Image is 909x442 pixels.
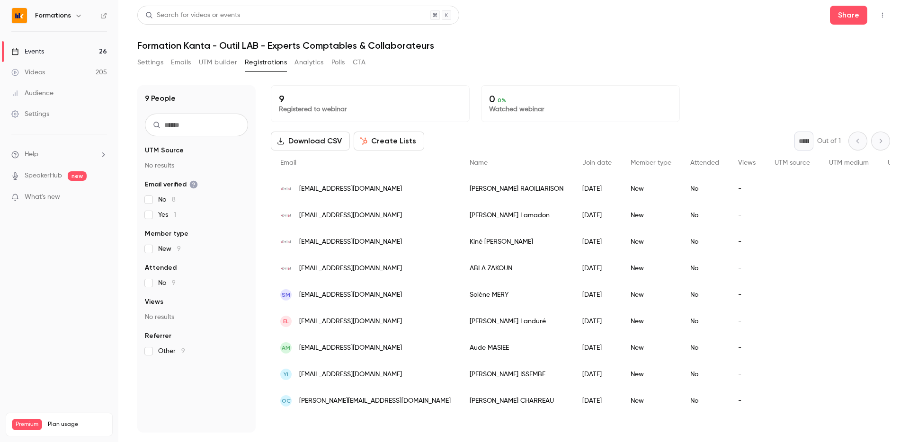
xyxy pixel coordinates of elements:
img: Formations [12,8,27,23]
button: Download CSV [271,132,350,150]
span: 1 [174,212,176,218]
h1: Formation Kanta - Outil LAB - Experts Comptables & Collaborateurs [137,40,890,51]
span: Yes [158,210,176,220]
div: Kiné [PERSON_NAME] [460,229,573,255]
div: No [681,335,729,361]
div: New [621,229,681,255]
span: Name [470,159,488,166]
button: UTM builder [199,55,237,70]
span: Email verified [145,180,198,189]
div: - [729,335,765,361]
div: Settings [11,109,49,119]
span: [EMAIL_ADDRESS][DOMAIN_NAME] [299,211,402,221]
div: - [729,229,765,255]
button: CTA [353,55,365,70]
span: Views [145,297,163,307]
div: - [729,388,765,414]
span: Help [25,150,38,159]
img: orial.fr [280,263,292,274]
div: No [681,282,729,308]
div: Audience [11,88,53,98]
span: SM [282,291,290,299]
p: No results [145,312,248,322]
span: Member type [631,159,671,166]
span: 9 [177,246,181,252]
div: No [681,308,729,335]
button: Create Lists [354,132,424,150]
span: 8 [172,196,176,203]
div: [DATE] [573,308,621,335]
p: 9 [279,93,462,105]
span: [EMAIL_ADDRESS][DOMAIN_NAME] [299,290,402,300]
div: - [729,361,765,388]
span: [EMAIL_ADDRESS][DOMAIN_NAME] [299,184,402,194]
div: Events [11,47,44,56]
h1: 9 People [145,93,176,104]
h6: Formations [35,11,71,20]
div: No [681,176,729,202]
div: [DATE] [573,282,621,308]
span: EL [283,317,289,326]
span: 9 [172,280,176,286]
div: ABLA ZAKOUN [460,255,573,282]
span: YI [284,370,288,379]
span: UTM Source [145,146,184,155]
p: No results [145,161,248,170]
span: Email [280,159,296,166]
div: No [681,255,729,282]
img: orial.fr [280,183,292,194]
section: facet-groups [145,146,248,356]
div: [DATE] [573,335,621,361]
div: [PERSON_NAME] ISSEMBE [460,361,573,388]
span: Attended [145,263,177,273]
span: Join date [582,159,612,166]
div: No [681,361,729,388]
div: New [621,335,681,361]
span: [EMAIL_ADDRESS][DOMAIN_NAME] [299,237,402,247]
div: - [729,282,765,308]
p: Out of 1 [817,136,841,146]
div: New [621,202,681,229]
span: Attended [690,159,719,166]
span: [EMAIL_ADDRESS][DOMAIN_NAME] [299,370,402,380]
div: - [729,176,765,202]
div: [PERSON_NAME] Lamadon [460,202,573,229]
div: [DATE] [573,361,621,388]
span: Referrer [145,331,171,341]
div: New [621,255,681,282]
div: [DATE] [573,229,621,255]
span: Other [158,346,185,356]
a: SpeakerHub [25,171,62,181]
div: No [681,229,729,255]
div: - [729,308,765,335]
div: New [621,361,681,388]
span: [EMAIL_ADDRESS][DOMAIN_NAME] [299,264,402,274]
span: [EMAIL_ADDRESS][DOMAIN_NAME] [299,317,402,327]
span: No [158,195,176,204]
div: [DATE] [573,255,621,282]
span: Member type [145,229,188,239]
div: [DATE] [573,388,621,414]
div: [DATE] [573,176,621,202]
span: New [158,244,181,254]
button: Polls [331,55,345,70]
div: Videos [11,68,45,77]
div: Search for videos or events [145,10,240,20]
span: [EMAIL_ADDRESS][DOMAIN_NAME] [299,343,402,353]
img: orial.fr [280,236,292,248]
span: AM [282,344,290,352]
button: Share [830,6,867,25]
span: What's new [25,192,60,202]
button: Settings [137,55,163,70]
div: Solène MERY [460,282,573,308]
div: No [681,202,729,229]
span: No [158,278,176,288]
p: Watched webinar [489,105,672,114]
span: UTM source [775,159,810,166]
div: New [621,176,681,202]
div: - [729,202,765,229]
span: OC [282,397,291,405]
li: help-dropdown-opener [11,150,107,159]
div: [PERSON_NAME] RAOILIARISON [460,176,573,202]
div: No [681,388,729,414]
